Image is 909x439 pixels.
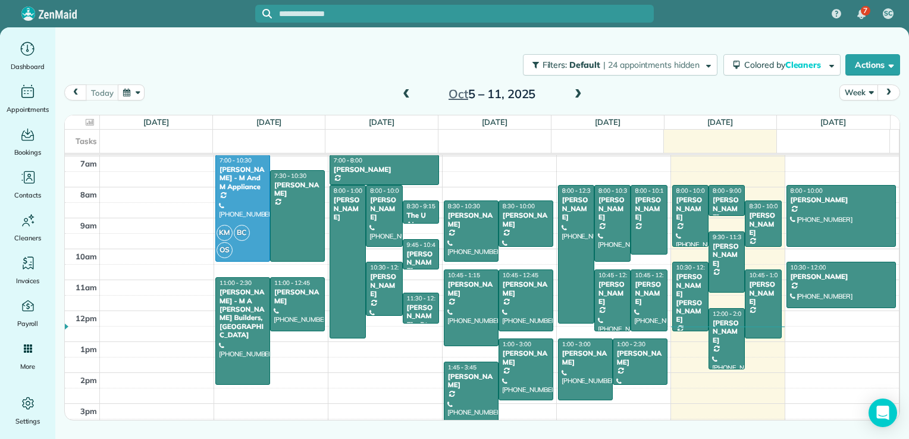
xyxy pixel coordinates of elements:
button: Filters: Default | 24 appointments hidden [523,54,717,76]
div: [PERSON_NAME] [562,349,609,366]
span: 8:30 - 9:15 [407,202,435,210]
span: More [20,360,35,372]
div: [PERSON_NAME] [274,181,321,198]
div: [PERSON_NAME] [616,349,664,366]
div: [PERSON_NAME] [274,288,321,305]
span: 9:45 - 10:45 [407,241,439,249]
div: [PERSON_NAME] [748,211,778,237]
span: 8:00 - 10:30 [598,187,631,195]
span: Colored by [744,59,825,70]
span: Cleaners [785,59,823,70]
span: 3pm [80,406,97,416]
div: [PERSON_NAME] - Btn Systems [406,303,435,338]
span: 8:00 - 9:00 [713,187,741,195]
span: 10:45 - 1:00 [749,271,781,279]
span: Appointments [7,104,49,115]
span: 1pm [80,344,97,354]
a: [DATE] [256,117,282,127]
span: 10:45 - 12:45 [598,271,634,279]
div: [PERSON_NAME] [634,196,663,221]
span: 10am [76,252,97,261]
div: [PERSON_NAME] [369,272,399,298]
a: [DATE] [595,117,620,127]
span: 8:00 - 12:30 [562,187,594,195]
button: Focus search [255,9,272,18]
a: Dashboard [5,39,51,73]
a: Settings [5,394,51,427]
span: 10:30 - 12:00 [791,264,826,271]
span: 10:45 - 12:45 [635,271,670,279]
span: 11:00 - 2:30 [220,279,252,287]
span: 10:30 - 12:45 [676,264,712,271]
span: 8:00 - 10:00 [791,187,823,195]
a: Invoices [5,253,51,287]
span: 8:00 - 10:15 [635,187,667,195]
a: Appointments [5,82,51,115]
div: [PERSON_NAME] [790,196,893,204]
span: 10:30 - 12:15 [370,264,406,271]
div: [PERSON_NAME] [333,196,362,221]
span: 1:00 - 3:00 [503,340,531,348]
a: Payroll [5,296,51,330]
div: [PERSON_NAME] [502,349,550,366]
a: [DATE] [482,117,507,127]
span: OS [217,242,233,258]
span: 7:00 - 10:30 [220,156,252,164]
div: [PERSON_NAME] [748,280,778,306]
span: 7:00 - 8:00 [334,156,362,164]
a: [DATE] [143,117,169,127]
span: 11:30 - 12:30 [407,294,443,302]
span: 8:30 - 10:00 [503,202,535,210]
div: [PERSON_NAME] - M And M Appliance [219,165,267,191]
a: Bookings [5,125,51,158]
span: 10:45 - 12:45 [503,271,538,279]
span: 7am [80,159,97,168]
span: Payroll [17,318,39,330]
span: BC [234,225,250,241]
span: SC [884,9,892,18]
span: Dashboard [11,61,45,73]
div: [PERSON_NAME] [598,196,627,221]
span: Contacts [14,189,41,201]
span: 2pm [80,375,97,385]
div: [PERSON_NAME] [598,280,627,306]
span: Filters: [543,59,568,70]
div: The U At Ledroit [406,211,435,237]
div: [PERSON_NAME] [333,165,435,174]
span: 10:45 - 1:15 [448,271,480,279]
span: 11:00 - 12:45 [274,279,310,287]
span: 1:45 - 3:45 [448,363,477,371]
a: Cleaners [5,211,51,244]
span: Cleaners [14,232,41,244]
button: Colored byCleaners [723,54,841,76]
span: 1:00 - 2:30 [617,340,645,348]
svg: Focus search [262,9,272,18]
div: [PERSON_NAME] [634,280,663,306]
span: 11am [76,283,97,292]
div: [PERSON_NAME] [712,242,741,268]
span: 8:00 - 10:00 [676,187,709,195]
span: 7 [863,6,867,15]
button: next [877,84,900,101]
span: 8:00 - 10:00 [370,187,402,195]
span: Invoices [16,275,40,287]
span: 8:30 - 10:00 [749,202,781,210]
span: 12pm [76,313,97,323]
span: Settings [15,415,40,427]
button: today [86,84,118,101]
div: [PERSON_NAME] [447,280,495,297]
div: [PERSON_NAME] [712,196,741,221]
a: Filters: Default | 24 appointments hidden [517,54,717,76]
div: [PERSON_NAME] - M A [PERSON_NAME] Builders, [GEOGRAPHIC_DATA] [219,288,267,339]
div: [PERSON_NAME] [369,196,399,221]
span: Tasks [76,136,97,146]
div: [PERSON_NAME] [406,250,435,275]
div: [PERSON_NAME] [502,280,550,297]
a: Contacts [5,168,51,201]
span: Default [569,59,601,70]
div: [PERSON_NAME] [790,272,893,281]
a: [DATE] [369,117,394,127]
span: | 24 appointments hidden [603,59,700,70]
h2: 5 – 11, 2025 [418,87,566,101]
span: 1:00 - 3:00 [562,340,591,348]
